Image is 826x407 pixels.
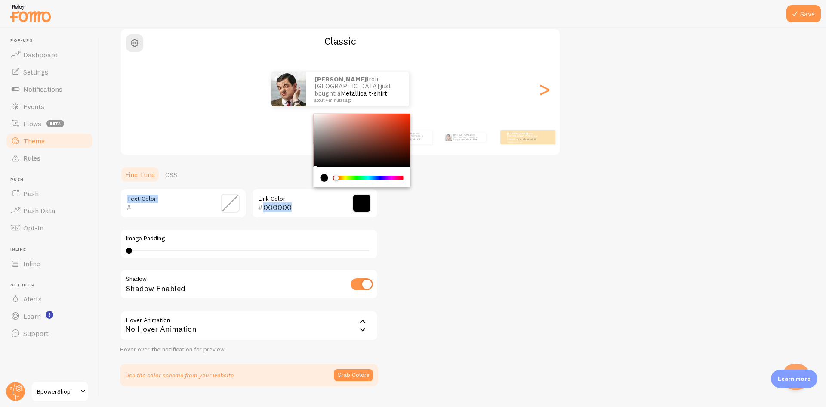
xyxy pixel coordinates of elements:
[5,115,94,132] a: Flows beta
[5,46,94,63] a: Dashboard
[5,81,94,98] a: Notifications
[10,247,94,252] span: Inline
[5,149,94,167] a: Rules
[507,132,528,135] strong: [PERSON_NAME]
[321,174,328,182] div: current color is #000000
[518,137,536,141] a: Metallica t-shirt
[271,72,306,106] img: Fomo
[453,133,482,142] p: from [GEOGRAPHIC_DATA] just bought a
[160,166,182,183] a: CSS
[403,137,422,141] a: Metallica t-shirt
[9,2,52,24] img: fomo-relay-logo-orange.svg
[23,206,55,215] span: Push Data
[126,235,372,242] label: Image Padding
[5,325,94,342] a: Support
[23,119,41,128] span: Flows
[314,114,410,187] div: Chrome color picker
[23,154,40,162] span: Rules
[10,177,94,183] span: Push
[125,371,234,379] p: Use the color scheme from your website
[771,370,817,388] div: Learn more
[23,329,49,338] span: Support
[23,259,40,268] span: Inline
[5,98,94,115] a: Events
[120,346,378,354] div: Hover over the notification for preview
[23,68,48,76] span: Settings
[46,120,64,127] span: beta
[5,255,94,272] a: Inline
[393,132,429,143] p: from [GEOGRAPHIC_DATA] just bought a
[5,202,94,219] a: Push Data
[778,375,811,383] p: Learn more
[120,269,378,301] div: Shadow Enabled
[5,308,94,325] a: Learn
[341,89,387,97] a: Metallica t-shirt
[23,102,44,111] span: Events
[314,75,367,83] strong: [PERSON_NAME]
[5,219,94,236] a: Opt-In
[539,58,549,120] div: Next slide
[46,311,53,319] svg: <p>Watch New Feature Tutorials!</p>
[120,166,160,183] a: Fine Tune
[23,50,58,59] span: Dashboard
[10,38,94,43] span: Pop-ups
[334,369,373,381] button: Grab Colors
[23,137,45,145] span: Theme
[23,85,62,93] span: Notifications
[313,130,327,144] img: Fomo
[31,381,89,402] a: BpowerShop
[23,189,39,198] span: Push
[462,138,477,141] a: Metallica t-shirt
[783,364,809,390] iframe: Help Scout Beacon - Open
[393,141,428,143] small: about 4 minutes ago
[314,76,401,103] p: from [GEOGRAPHIC_DATA] just bought a
[23,224,43,232] span: Opt-In
[5,132,94,149] a: Theme
[37,386,78,397] span: BpowerShop
[445,134,452,141] img: Fomo
[23,295,42,303] span: Alerts
[121,34,560,48] h2: Classic
[120,311,378,341] div: No Hover Animation
[5,290,94,308] a: Alerts
[314,98,398,103] small: about 4 minutes ago
[23,312,41,320] span: Learn
[507,141,541,143] small: about 4 minutes ago
[453,134,471,136] strong: [PERSON_NAME]
[507,132,542,143] p: from [GEOGRAPHIC_DATA] just bought a
[5,63,94,81] a: Settings
[5,185,94,202] a: Push
[10,283,94,288] span: Get Help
